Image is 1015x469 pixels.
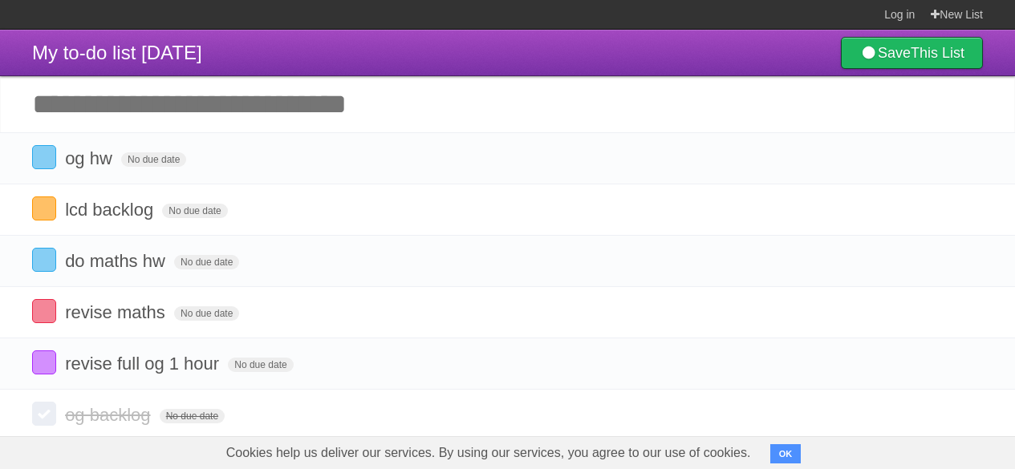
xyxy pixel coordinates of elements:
[228,358,293,372] span: No due date
[174,255,239,269] span: No due date
[32,248,56,272] label: Done
[65,148,116,168] span: og hw
[32,42,202,63] span: My to-do list [DATE]
[911,45,964,61] b: This List
[32,402,56,426] label: Done
[65,354,223,374] span: revise full og 1 hour
[65,302,169,322] span: revise maths
[65,251,169,271] span: do maths hw
[32,299,56,323] label: Done
[65,200,157,220] span: lcd backlog
[210,437,767,469] span: Cookies help us deliver our services. By using our services, you agree to our use of cookies.
[65,405,154,425] span: og backlog
[841,37,983,69] a: SaveThis List
[32,350,56,374] label: Done
[32,196,56,220] label: Done
[160,409,225,423] span: No due date
[121,152,186,167] span: No due date
[174,306,239,321] span: No due date
[770,444,802,463] button: OK
[162,204,227,218] span: No due date
[32,145,56,169] label: Done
